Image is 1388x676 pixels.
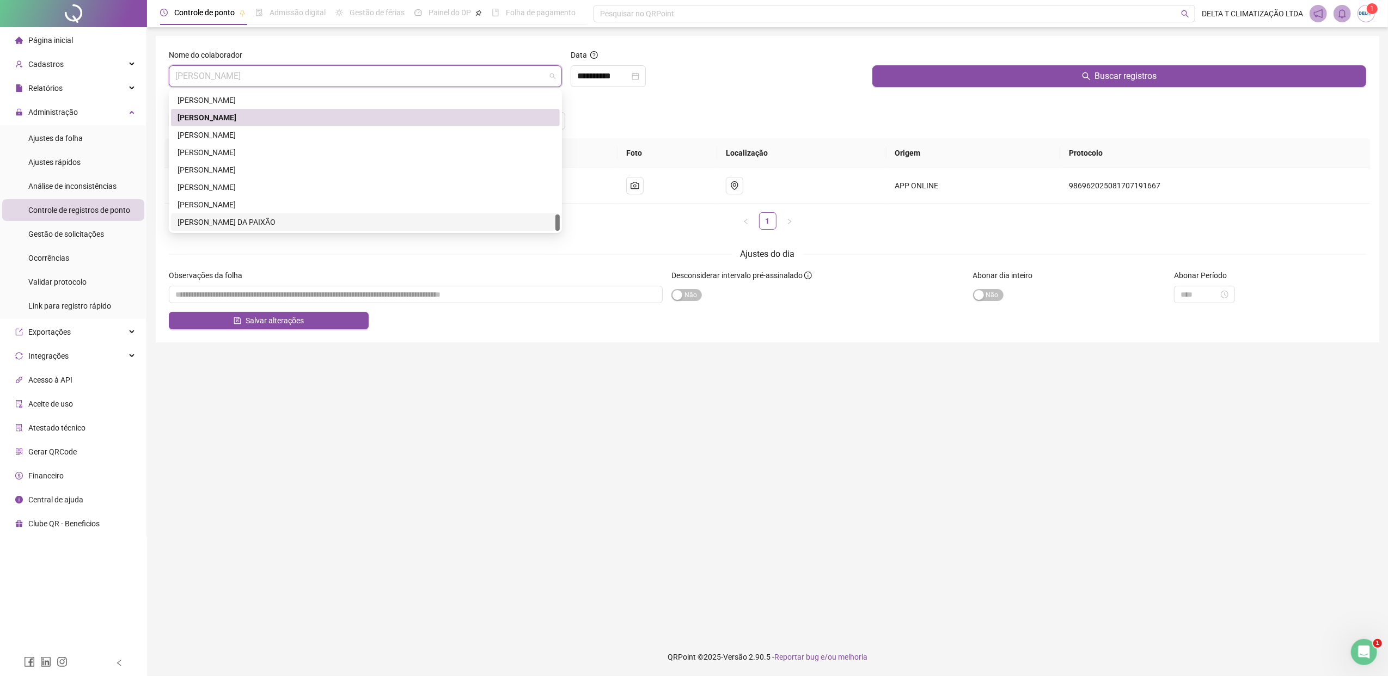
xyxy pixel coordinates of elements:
[973,269,1040,281] label: Abonar dia inteiro
[507,138,617,168] th: Ações
[24,656,35,667] span: facebook
[1060,138,1371,168] th: Protocolo
[28,36,73,45] span: Página inicial
[774,653,867,661] span: Reportar bug e/ou melhoria
[246,315,304,327] span: Salvar alterações
[28,376,72,384] span: Acesso à API
[178,112,553,124] div: [PERSON_NAME]
[335,9,343,16] span: sun
[178,129,553,141] div: [PERSON_NAME]
[506,8,576,17] span: Folha de pagamento
[571,51,587,59] span: Data
[178,199,553,211] div: [PERSON_NAME]
[169,312,369,329] button: Salvar alterações
[28,60,64,69] span: Cadastros
[28,230,104,238] span: Gestão de solicitações
[15,36,23,44] span: home
[1174,269,1234,281] label: Abonar Período
[492,9,499,16] span: book
[723,653,747,661] span: Versão
[28,519,100,528] span: Clube QR - Beneficios
[15,60,23,68] span: user-add
[178,94,553,106] div: [PERSON_NAME]
[171,91,560,109] div: THIERRY GUSTAVO CAZE DA SILVA
[160,9,168,16] span: clock-circle
[178,181,553,193] div: [PERSON_NAME]
[1181,10,1189,18] span: search
[171,109,560,126] div: TIAGO CESAR DE OLIVEIRA FERREIRA
[255,9,263,16] span: file-done
[178,146,553,158] div: [PERSON_NAME]
[15,496,23,503] span: info-circle
[28,108,78,116] span: Administração
[239,10,246,16] span: pushpin
[28,447,77,456] span: Gerar QRCode
[171,179,560,196] div: WAGNER VITOR OLIVEIRA DA SILVA
[175,66,555,87] span: TIAGO CESAR DE OLIVEIRA FERREIRA
[270,8,326,17] span: Admissão digital
[1337,9,1347,19] span: bell
[15,328,23,336] span: export
[1373,639,1382,648] span: 1
[15,424,23,432] span: solution
[234,317,241,324] span: save
[171,196,560,213] div: WILLAMIS MARQUES SILVA
[737,212,755,230] button: left
[1095,70,1157,83] span: Buscar registros
[28,134,83,143] span: Ajustes da folha
[759,212,776,230] li: 1
[147,638,1388,676] footer: QRPoint © 2025 - 2.90.5 -
[28,254,69,262] span: Ocorrências
[57,656,68,667] span: instagram
[171,144,560,161] div: VICTOR MATHEUS PEREIRA DE ARAUJO LEITE
[743,218,749,225] span: left
[15,472,23,480] span: dollar
[28,495,83,504] span: Central de ajuda
[28,158,81,167] span: Ajustes rápidos
[717,138,886,168] th: Localização
[15,400,23,408] span: audit
[786,218,793,225] span: right
[28,423,85,432] span: Atestado técnico
[886,138,1060,168] th: Origem
[28,182,117,190] span: Análise de inconsistências
[617,138,717,168] th: Foto
[730,181,739,190] span: environment
[886,168,1060,204] td: APP ONLINE
[737,212,755,230] li: Página anterior
[171,126,560,144] div: VANBERTO PESSOA DA SILVA
[15,84,23,92] span: file
[741,249,795,259] span: Ajustes do dia
[28,84,63,93] span: Relatórios
[178,216,553,228] div: [PERSON_NAME] DA PAIXÃO
[429,8,471,17] span: Painel do DP
[174,8,235,17] span: Controle de ponto
[1358,5,1374,22] img: 1782
[1367,3,1378,14] sup: Atualize o seu contato no menu Meus Dados
[15,376,23,384] span: api
[15,108,23,116] span: lock
[590,51,598,59] span: question-circle
[1313,9,1323,19] span: notification
[169,269,249,281] label: Observações da folha
[15,520,23,527] span: gift
[169,49,249,61] label: Nome do colaborador
[804,272,812,279] span: info-circle
[872,65,1366,87] button: Buscar registros
[671,271,803,280] span: Desconsiderar intervalo pré-assinalado
[1351,639,1377,665] iframe: Intercom live chat
[781,212,798,230] button: right
[28,278,87,286] span: Validar protocolo
[28,328,71,336] span: Exportações
[178,164,553,176] div: [PERSON_NAME]
[171,161,560,179] div: WAGNER CASTRO DE OLIVEIRA
[414,9,422,16] span: dashboard
[40,656,51,667] span: linkedin
[28,302,111,310] span: Link para registro rápido
[781,212,798,230] li: Próxima página
[115,659,123,667] span: left
[28,471,64,480] span: Financeiro
[28,352,69,360] span: Integrações
[760,213,776,229] a: 1
[15,352,23,360] span: sync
